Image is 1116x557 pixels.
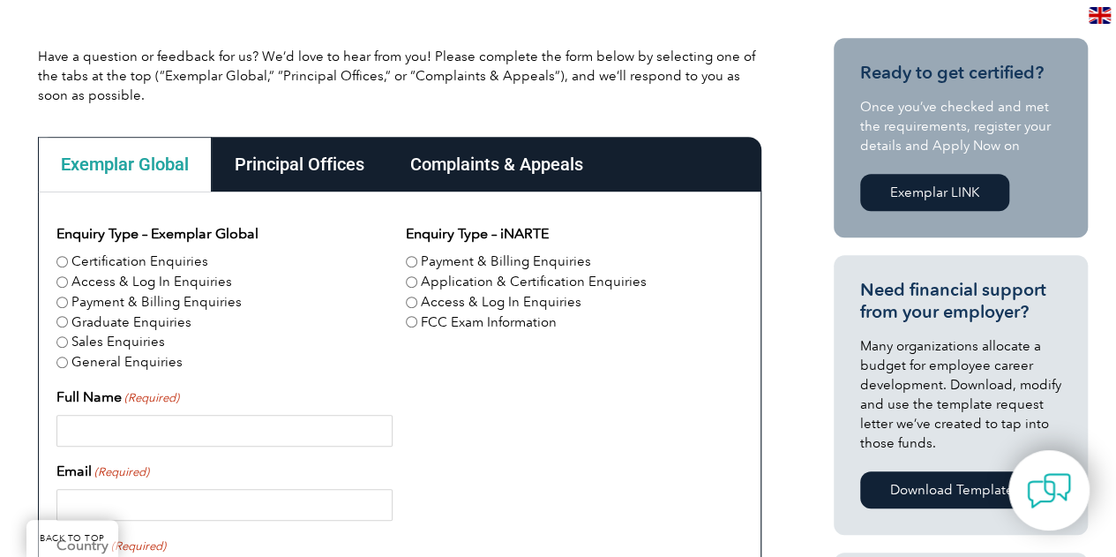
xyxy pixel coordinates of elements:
h3: Need financial support from your employer? [860,279,1061,323]
label: Certification Enquiries [71,252,208,272]
span: (Required) [93,463,149,481]
div: Exemplar Global [38,137,212,192]
span: (Required) [109,538,166,555]
label: Email [56,461,149,482]
label: General Enquiries [71,352,183,373]
label: Full Name [56,387,179,408]
label: Application & Certification Enquiries [421,272,647,292]
img: en [1089,7,1111,24]
label: Payment & Billing Enquiries [421,252,591,272]
h3: Ready to get certified? [860,62,1061,84]
div: Principal Offices [212,137,387,192]
a: Download Template [860,471,1044,508]
label: Country [56,535,166,556]
p: Once you’ve checked and met the requirements, register your details and Apply Now on [860,97,1061,155]
p: Many organizations allocate a budget for employee career development. Download, modify and use th... [860,336,1061,453]
label: Graduate Enquiries [71,312,191,333]
p: Have a question or feedback for us? We’d love to hear from you! Please complete the form below by... [38,47,761,105]
label: Sales Enquiries [71,332,165,352]
legend: Enquiry Type – Exemplar Global [56,223,258,245]
a: Exemplar LINK [860,174,1009,211]
a: BACK TO TOP [26,520,118,557]
label: FCC Exam Information [421,312,557,333]
label: Access & Log In Enquiries [421,292,581,312]
legend: Enquiry Type – iNARTE [406,223,549,245]
span: (Required) [123,389,179,407]
label: Payment & Billing Enquiries [71,292,242,312]
div: Complaints & Appeals [387,137,606,192]
img: contact-chat.png [1027,469,1071,513]
label: Access & Log In Enquiries [71,272,232,292]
